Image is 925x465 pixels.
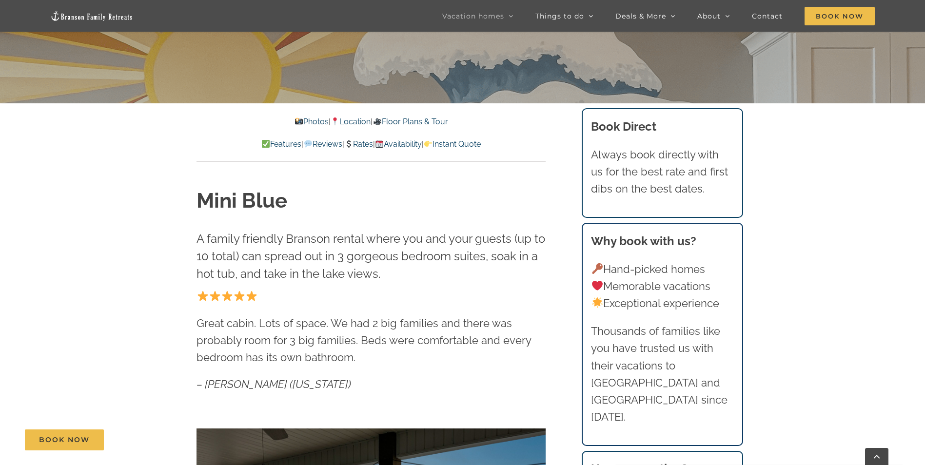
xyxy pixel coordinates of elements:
[697,13,721,19] span: About
[246,291,257,301] img: ⭐️
[592,297,603,308] img: 🌟
[752,13,783,19] span: Contact
[304,140,312,148] img: 💬
[592,280,603,291] img: ❤️
[197,116,546,128] p: | |
[805,7,875,25] span: Book Now
[25,429,104,450] a: Book Now
[535,13,584,19] span: Things to do
[50,10,133,21] img: Branson Family Retreats Logo
[373,117,448,126] a: Floor Plans & Tour
[591,232,733,250] h3: Why book with us?
[210,291,220,301] img: ⭐️
[592,263,603,274] img: 🔑
[262,140,270,148] img: ✅
[591,323,733,426] p: Thousands of families like you have trusted us with their vacations to [GEOGRAPHIC_DATA] and [GEO...
[39,436,90,444] span: Book Now
[591,261,733,312] p: Hand-picked homes Memorable vacations Exceptional experience
[591,146,733,198] p: Always book directly with us for the best rate and first dibs on the best dates.
[442,13,504,19] span: Vacation homes
[295,117,303,125] img: 📸
[295,117,329,126] a: Photos
[424,140,432,148] img: 👉
[374,117,381,125] img: 🎥
[375,139,422,149] a: Availability
[197,315,546,367] p: Great cabin. Lots of space. We had 2 big families and there was probably room for 3 big families....
[197,138,546,151] p: | | | |
[345,140,353,148] img: 💲
[197,232,545,281] span: A family friendly Branson rental where you and your guests (up to 10 total) can spread out in 3 g...
[331,117,371,126] a: Location
[222,291,233,301] img: ⭐️
[197,378,351,390] em: – [PERSON_NAME] ([US_STATE])
[261,139,301,149] a: Features
[591,119,656,134] b: Book Direct
[344,139,373,149] a: Rates
[234,291,245,301] img: ⭐️
[197,291,208,301] img: ⭐️
[424,139,481,149] a: Instant Quote
[197,189,287,213] strong: Mini Blue
[303,139,342,149] a: Reviews
[375,140,383,148] img: 📆
[331,117,339,125] img: 📍
[615,13,666,19] span: Deals & More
